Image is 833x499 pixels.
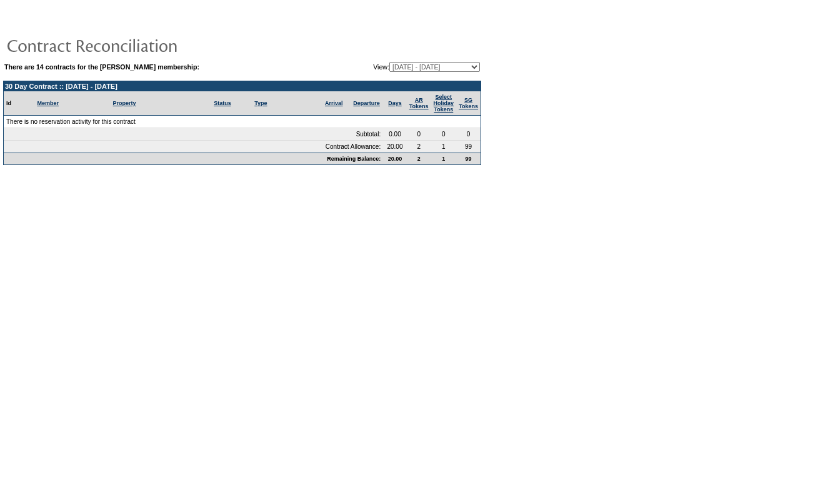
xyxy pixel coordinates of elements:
[6,33,256,58] img: pgTtlContractReconciliation.gif
[383,128,407,141] td: 0.00
[434,94,454,113] a: Select HolidayTokens
[312,62,480,72] td: View:
[456,153,481,164] td: 99
[409,97,429,109] a: ARTokens
[431,141,457,153] td: 1
[37,100,59,106] a: Member
[431,153,457,164] td: 1
[113,100,136,106] a: Property
[4,81,481,91] td: 30 Day Contract :: [DATE] - [DATE]
[407,141,431,153] td: 2
[383,153,407,164] td: 20.00
[456,128,481,141] td: 0
[4,116,481,128] td: There is no reservation activity for this contract
[325,100,343,106] a: Arrival
[4,91,34,116] td: Id
[407,153,431,164] td: 2
[407,128,431,141] td: 0
[4,128,383,141] td: Subtotal:
[4,153,383,164] td: Remaining Balance:
[4,63,199,71] b: There are 14 contracts for the [PERSON_NAME] membership:
[459,97,478,109] a: SGTokens
[353,100,380,106] a: Departure
[4,141,383,153] td: Contract Allowance:
[214,100,231,106] a: Status
[431,128,457,141] td: 0
[254,100,267,106] a: Type
[456,141,481,153] td: 99
[388,100,402,106] a: Days
[383,141,407,153] td: 20.00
